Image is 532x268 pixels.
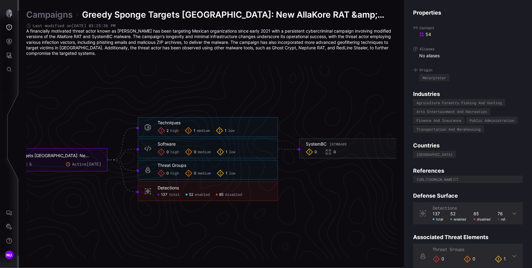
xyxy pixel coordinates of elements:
div: Threat Groups [158,163,186,168]
label: Origin [413,68,523,72]
div: Agriculture Forestry Fishing And Hunting [416,101,502,104]
div: Transportation And Warehousing [416,127,480,131]
span: 137 [161,192,167,197]
div: Techniques [158,120,180,125]
span: 1 [226,171,227,176]
span: 1 [226,150,227,155]
h4: References [413,167,523,174]
span: 0 [334,150,336,155]
span: disabled [225,192,242,197]
span: enabled [195,192,210,197]
div: Detections137 total52 enabled85 disabled76 ref. [413,202,523,224]
span: low [228,129,234,133]
span: 1 [225,129,227,133]
span: No aliases [419,53,440,58]
div: Arts Entertainment And Recreation [416,110,487,113]
div: 85 [473,211,491,217]
div: 6 [29,162,32,167]
h4: Associated Threat Elements [413,234,523,241]
div: 54 [419,32,523,37]
button: NU [0,248,18,262]
span: 2 [166,129,169,133]
div: Meterpreter [423,76,446,79]
h4: Industries [413,90,523,97]
div: 76 [498,211,506,217]
span: medium [198,150,211,155]
label: Aliases [413,47,523,51]
span: 0 [166,150,169,155]
span: Threat Groups [433,246,464,252]
span: 0 [315,150,317,155]
div: 52 [450,211,466,217]
h4: Defense Surface [413,192,523,199]
span: IRTM0409 [330,142,347,146]
time: [DATE] 03:25:36 PM [72,23,116,28]
span: 0 [166,171,169,176]
div: SystemBC [306,141,347,147]
div: Detections [158,185,179,191]
div: 0 [433,256,444,263]
span: medium [197,129,210,133]
h4: Properties [413,9,523,16]
span: high [170,171,179,176]
a: Campaigns [26,9,73,20]
div: 137 [433,211,443,217]
span: Active [72,162,101,167]
div: ref. [498,217,506,221]
div: enabled [450,217,466,221]
span: high [170,129,179,133]
div: total [433,217,443,221]
time: [DATE] [87,161,101,167]
span: Last modified on [33,23,116,28]
span: 0 [194,150,196,155]
div: Finance And Insurance [416,118,461,122]
span: 85 [219,192,223,197]
span: Greedy Sponge Targets Mexico: New AllaKore RAT &amp; SystemBC Campaign Evades Detection [82,9,397,20]
span: 0 [194,171,196,176]
label: Content [413,25,523,30]
a: [URL][DOMAIN_NAME] [413,174,523,183]
h4: Countries [413,142,523,149]
div: Software [158,141,176,147]
span: 52 [189,192,193,197]
div: 0 [464,256,475,263]
div: disabled [473,217,491,221]
span: low [229,171,235,176]
span: 1 [194,129,195,133]
div: Public Administration [470,118,514,122]
span: medium [198,171,211,176]
div: [GEOGRAPHIC_DATA] [416,153,453,156]
span: Detections [433,205,457,211]
span: low [229,150,235,155]
span: high [170,150,179,155]
div: 1 [495,256,506,263]
p: A financially motivated threat actor known as [PERSON_NAME] has been targeting Mexican organizati... [26,28,397,56]
div: [URL][DOMAIN_NAME] [416,178,455,181]
span: NU [6,252,12,258]
span: total [169,192,180,197]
